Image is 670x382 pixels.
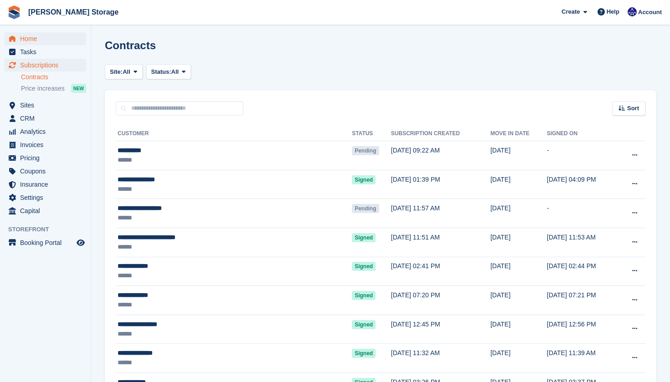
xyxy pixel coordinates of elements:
th: Signed on [547,127,618,141]
td: [DATE] [490,228,547,257]
button: Site: All [105,64,143,79]
td: - [547,199,618,228]
a: menu [5,99,86,112]
td: [DATE] 07:21 PM [547,286,618,315]
td: [DATE] [490,286,547,315]
span: Signed [352,320,376,329]
a: menu [5,138,86,151]
span: All [123,67,130,76]
a: Preview store [75,237,86,248]
a: menu [5,46,86,58]
span: Pending [352,204,379,213]
td: [DATE] 11:39 AM [547,344,618,373]
span: Status: [151,67,171,76]
span: Coupons [20,165,75,178]
td: [DATE] [490,344,547,373]
span: Tasks [20,46,75,58]
td: [DATE] 02:44 PM [547,257,618,286]
span: Account [638,8,662,17]
td: [DATE] 01:39 PM [391,170,490,199]
td: [DATE] 11:53 AM [547,228,618,257]
td: [DATE] [490,257,547,286]
span: Subscriptions [20,59,75,71]
td: [DATE] 11:57 AM [391,199,490,228]
td: - [547,141,618,170]
span: Signed [352,233,376,242]
span: Signed [352,262,376,271]
a: menu [5,112,86,125]
span: Help [607,7,619,16]
td: [DATE] [490,199,547,228]
a: menu [5,191,86,204]
span: Capital [20,204,75,217]
td: [DATE] [490,170,547,199]
button: Status: All [146,64,191,79]
span: Booking Portal [20,236,75,249]
span: Signed [352,291,376,300]
a: menu [5,236,86,249]
span: Insurance [20,178,75,191]
span: Signed [352,175,376,184]
span: Price increases [21,84,65,93]
td: [DATE] 04:09 PM [547,170,618,199]
a: menu [5,178,86,191]
td: [DATE] 12:45 PM [391,315,490,344]
a: menu [5,165,86,178]
div: NEW [71,84,86,93]
span: Storefront [8,225,91,234]
h1: Contracts [105,39,156,51]
span: Signed [352,349,376,358]
a: menu [5,59,86,71]
th: Move in date [490,127,547,141]
span: Pricing [20,152,75,164]
span: Home [20,32,75,45]
td: [DATE] 11:32 AM [391,344,490,373]
td: [DATE] 07:20 PM [391,286,490,315]
th: Customer [116,127,352,141]
span: Sites [20,99,75,112]
span: Sort [627,104,639,113]
span: Site: [110,67,123,76]
span: Create [562,7,580,16]
span: All [171,67,179,76]
img: stora-icon-8386f47178a22dfd0bd8f6a31ec36ba5ce8667c1dd55bd0f319d3a0aa187defe.svg [7,5,21,19]
a: Price increases NEW [21,83,86,93]
td: [DATE] 02:41 PM [391,257,490,286]
td: [DATE] 11:51 AM [391,228,490,257]
th: Subscription created [391,127,490,141]
a: Contracts [21,73,86,81]
a: menu [5,32,86,45]
td: [DATE] [490,315,547,344]
span: Invoices [20,138,75,151]
span: CRM [20,112,75,125]
th: Status [352,127,391,141]
td: [DATE] 09:22 AM [391,141,490,170]
img: Ross Watt [628,7,637,16]
a: menu [5,204,86,217]
td: [DATE] [490,141,547,170]
span: Settings [20,191,75,204]
span: Analytics [20,125,75,138]
td: [DATE] 12:56 PM [547,315,618,344]
a: menu [5,152,86,164]
a: menu [5,125,86,138]
a: [PERSON_NAME] Storage [25,5,122,20]
span: Pending [352,146,379,155]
